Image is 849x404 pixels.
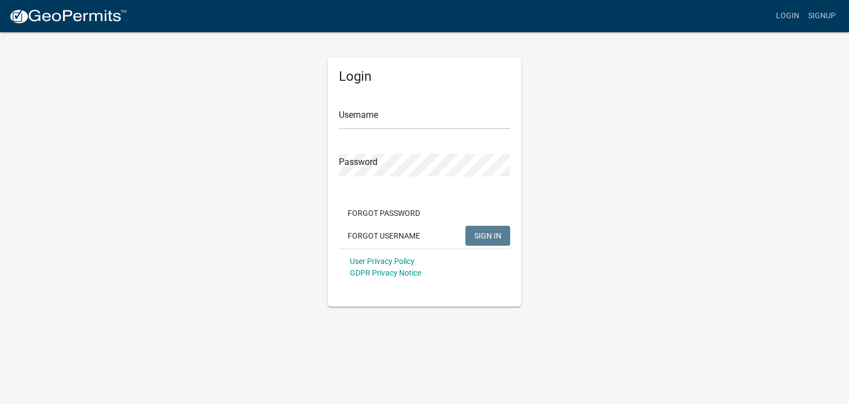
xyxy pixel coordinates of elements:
button: Forgot Username [339,226,429,246]
span: SIGN IN [474,231,501,240]
button: Forgot Password [339,203,429,223]
a: Login [772,6,804,27]
h5: Login [339,69,510,85]
button: SIGN IN [465,226,510,246]
a: User Privacy Policy [350,257,415,266]
a: GDPR Privacy Notice [350,268,421,277]
a: Signup [804,6,840,27]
